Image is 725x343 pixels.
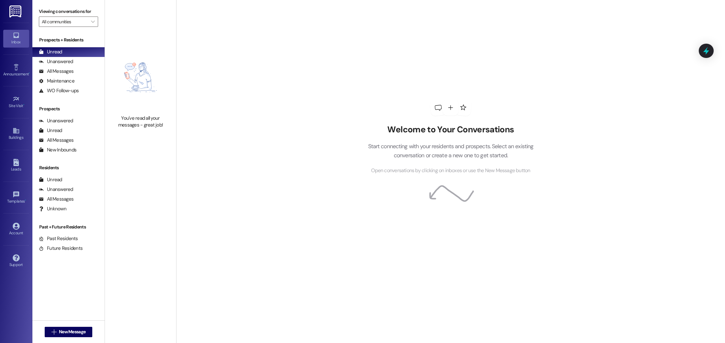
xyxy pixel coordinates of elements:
[39,87,79,94] div: WO Follow-ups
[39,58,73,65] div: Unanswered
[45,327,93,337] button: New Message
[39,68,74,75] div: All Messages
[39,235,78,242] div: Past Residents
[39,176,62,183] div: Unread
[29,71,30,75] span: •
[39,147,76,153] div: New Inbounds
[59,328,85,335] span: New Message
[3,125,29,143] a: Buildings
[39,245,83,252] div: Future Residents
[112,43,169,112] img: empty-state
[39,117,73,124] div: Unanswered
[358,125,543,135] h2: Welcome to Your Conversations
[358,142,543,160] p: Start connecting with your residents and prospects. Select an existing conversation or create a n...
[39,137,74,144] div: All Messages
[371,167,530,175] span: Open conversations by clicking on inboxes or use the New Message button
[3,189,29,206] a: Templates •
[39,205,66,212] div: Unknown
[9,6,23,17] img: ResiDesk Logo
[32,224,105,230] div: Past + Future Residents
[3,157,29,174] a: Leads
[39,127,62,134] div: Unread
[39,186,73,193] div: Unanswered
[3,94,29,111] a: Site Visit •
[25,198,26,203] span: •
[32,37,105,43] div: Prospects + Residents
[39,6,98,17] label: Viewing conversations for
[112,115,169,129] div: You've read all your messages - great job!
[39,196,74,203] div: All Messages
[3,30,29,47] a: Inbox
[51,329,56,335] i: 
[91,19,95,24] i: 
[32,164,105,171] div: Residents
[23,103,24,107] span: •
[3,221,29,238] a: Account
[42,17,88,27] input: All communities
[39,49,62,55] div: Unread
[32,105,105,112] div: Prospects
[39,78,74,84] div: Maintenance
[3,252,29,270] a: Support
